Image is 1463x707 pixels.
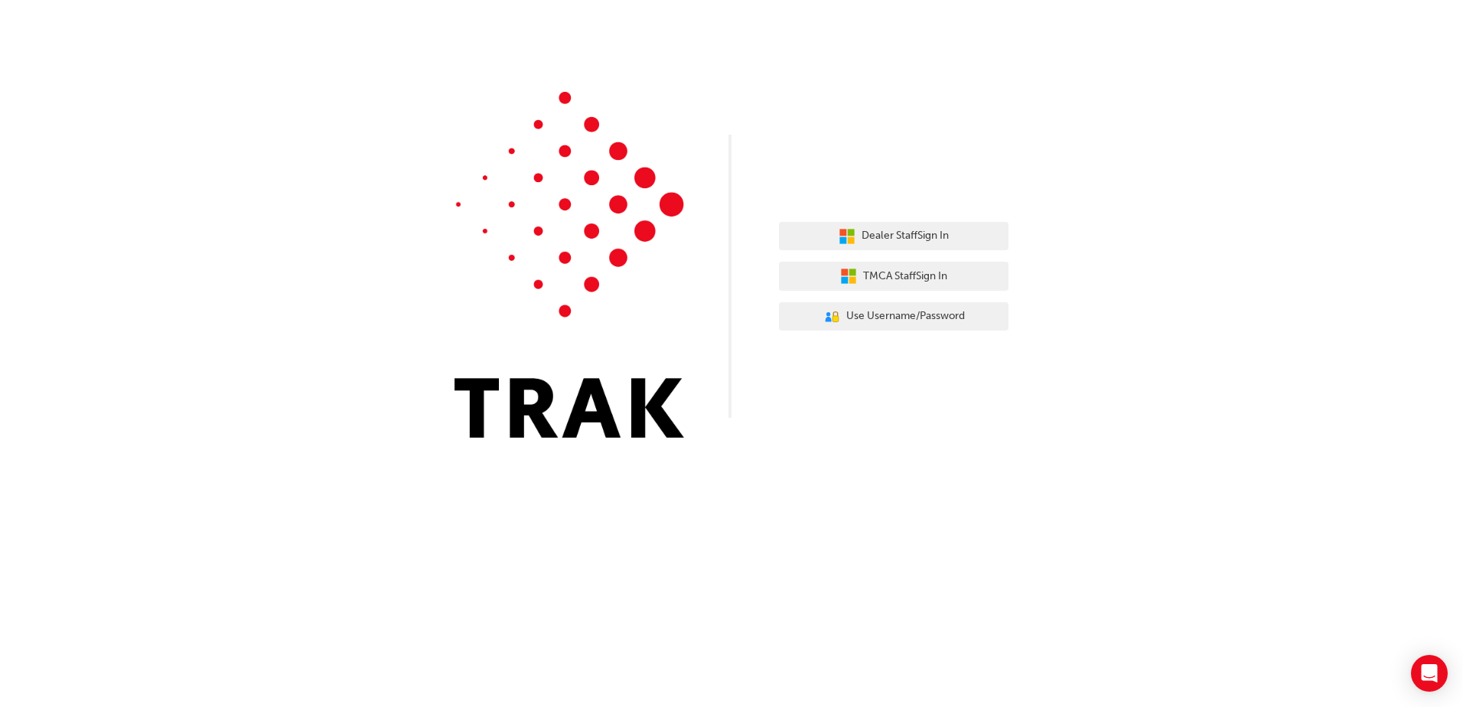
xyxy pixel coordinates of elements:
[779,262,1008,291] button: TMCA StaffSign In
[779,302,1008,331] button: Use Username/Password
[863,268,947,285] span: TMCA Staff Sign In
[779,222,1008,251] button: Dealer StaffSign In
[1411,655,1448,692] div: Open Intercom Messenger
[455,92,684,438] img: Trak
[846,308,965,325] span: Use Username/Password
[862,227,949,245] span: Dealer Staff Sign In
